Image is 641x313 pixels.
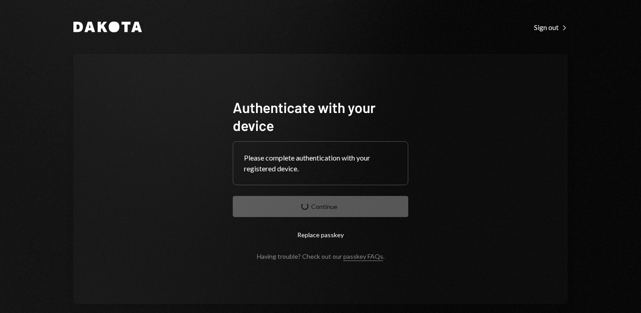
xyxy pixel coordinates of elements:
[233,224,408,245] button: Replace passkey
[534,23,568,32] div: Sign out
[233,98,408,134] h1: Authenticate with your device
[244,152,397,174] div: Please complete authentication with your registered device.
[257,252,385,260] div: Having trouble? Check out our .
[343,252,383,261] a: passkey FAQs
[534,22,568,32] a: Sign out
